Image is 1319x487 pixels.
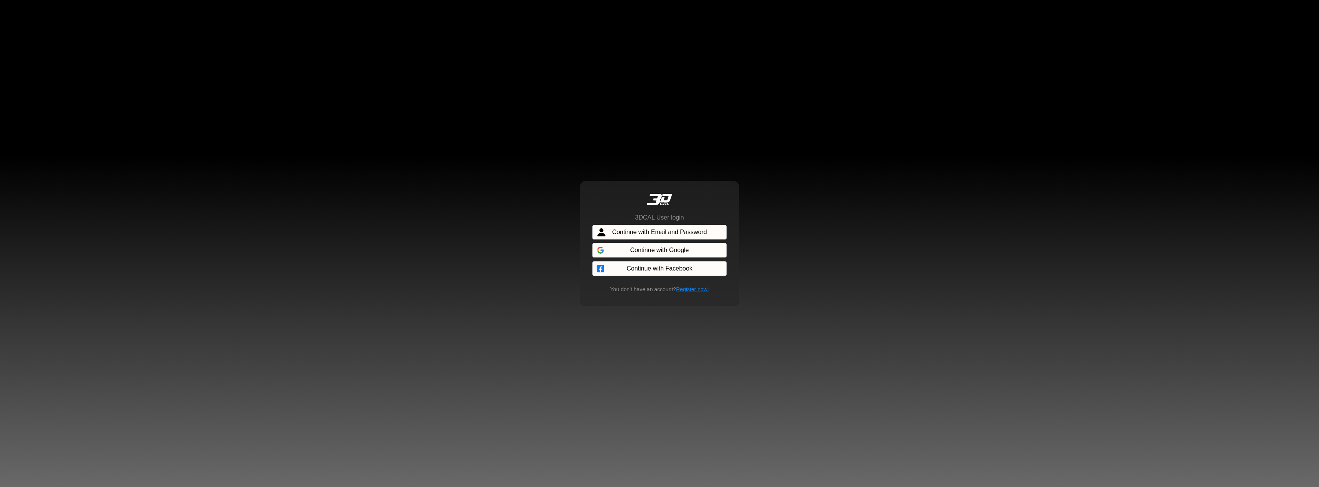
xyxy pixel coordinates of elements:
div: FAQs [51,226,99,250]
iframe: Sign in with Google Button [589,242,730,259]
span: Continue with Facebook [627,264,692,273]
button: Continue with Facebook [592,261,727,276]
div: Articles [99,226,146,250]
textarea: Type your message and hit 'Enter' [4,200,146,226]
span: Continue with Email and Password [612,228,707,237]
a: Register now! [676,286,709,292]
span: We're online! [44,90,106,163]
span: Conversation [4,240,51,245]
h6: 3DCAL User login [635,214,684,221]
button: Continue with Email and Password [592,225,727,239]
small: You don't have an account? [605,285,713,294]
div: Navigation go back [8,39,20,51]
div: Minimize live chat window [126,4,144,22]
div: Chat with us now [51,40,140,50]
